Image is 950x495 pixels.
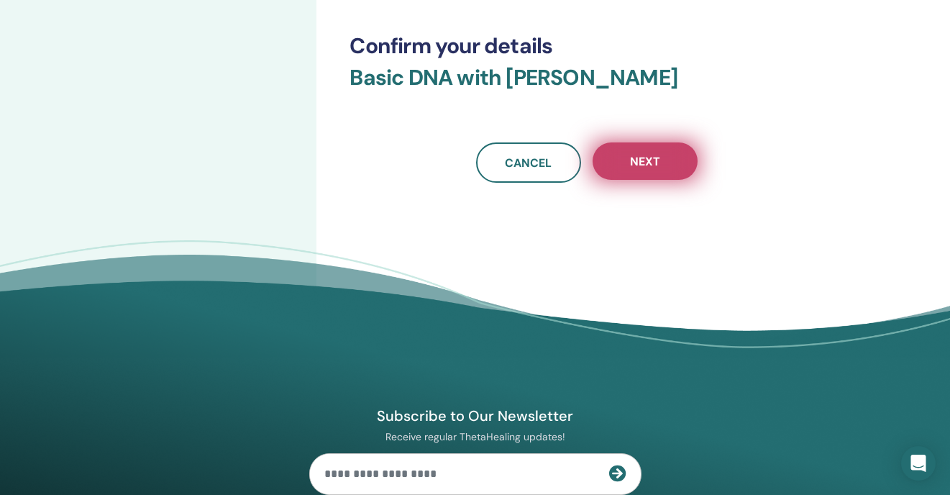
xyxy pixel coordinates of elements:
[350,33,823,59] h3: Confirm your details
[593,142,698,180] button: Next
[630,154,660,169] span: Next
[476,142,581,183] a: Cancel
[309,407,641,425] h4: Subscribe to Our Newsletter
[505,155,552,171] span: Cancel
[350,65,823,108] h3: Basic DNA with [PERSON_NAME]
[309,430,641,443] p: Receive regular ThetaHealing updates!
[901,446,936,481] div: Open Intercom Messenger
